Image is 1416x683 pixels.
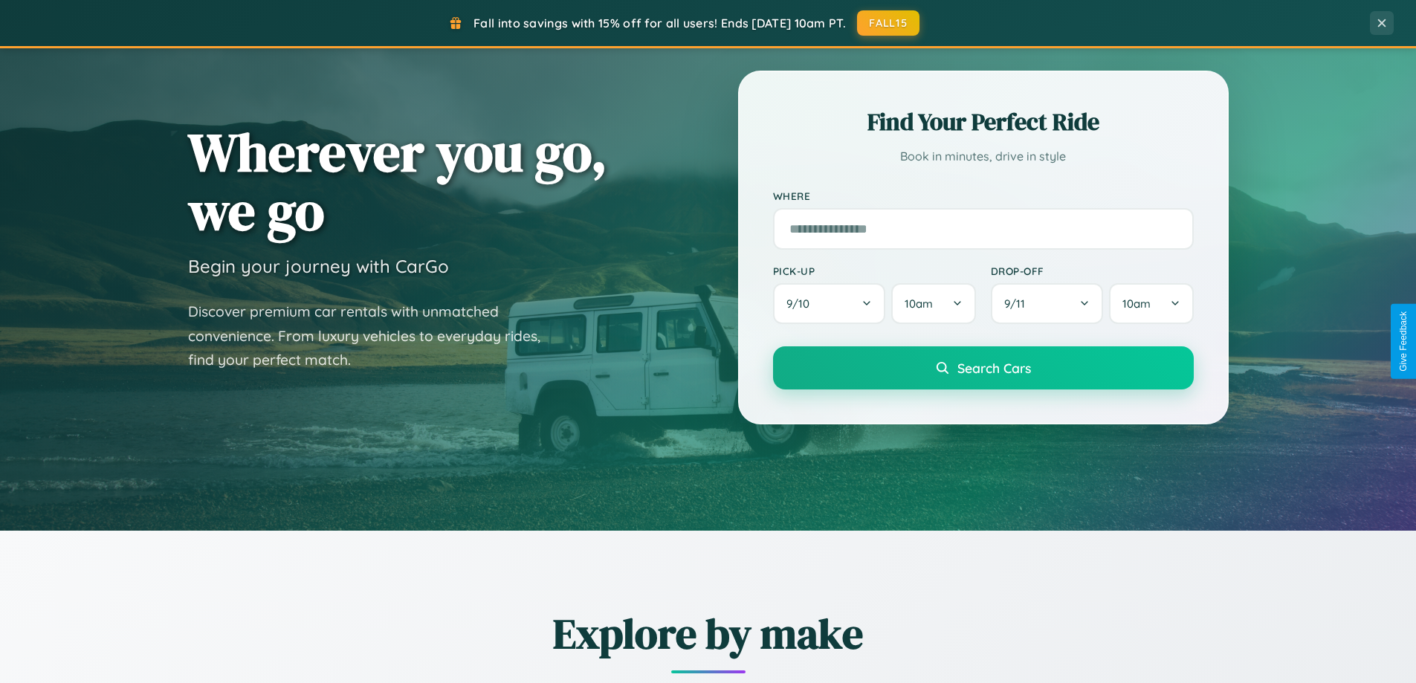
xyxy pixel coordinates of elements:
[262,605,1154,662] h2: Explore by make
[957,360,1031,376] span: Search Cars
[188,255,449,277] h3: Begin your journey with CarGo
[773,283,886,324] button: 9/10
[188,300,560,372] p: Discover premium car rentals with unmatched convenience. From luxury vehicles to everyday rides, ...
[773,146,1194,167] p: Book in minutes, drive in style
[473,16,846,30] span: Fall into savings with 15% off for all users! Ends [DATE] 10am PT.
[891,283,975,324] button: 10am
[773,346,1194,389] button: Search Cars
[773,106,1194,138] h2: Find Your Perfect Ride
[1398,311,1409,372] div: Give Feedback
[773,190,1194,202] label: Where
[991,265,1194,277] label: Drop-off
[786,297,817,311] span: 9 / 10
[1004,297,1032,311] span: 9 / 11
[991,283,1104,324] button: 9/11
[905,297,933,311] span: 10am
[1109,283,1193,324] button: 10am
[188,123,607,240] h1: Wherever you go, we go
[857,10,919,36] button: FALL15
[773,265,976,277] label: Pick-up
[1122,297,1151,311] span: 10am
